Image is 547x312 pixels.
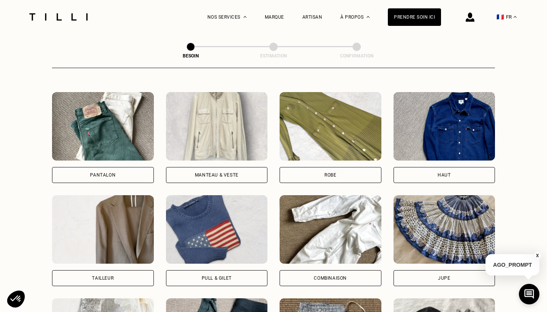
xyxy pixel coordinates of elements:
[166,195,268,264] img: Tilli retouche votre Pull & gilet
[534,252,541,260] button: X
[367,16,370,18] img: Menu déroulant à propos
[394,195,495,264] img: Tilli retouche votre Jupe
[236,53,311,59] div: Estimation
[166,92,268,161] img: Tilli retouche votre Manteau & Veste
[202,276,232,280] div: Pull & gilet
[52,195,154,264] img: Tilli retouche votre Tailleur
[52,92,154,161] img: Tilli retouche votre Pantalon
[27,13,90,21] img: Logo du service de couturière Tilli
[280,92,381,161] img: Tilli retouche votre Robe
[388,8,441,26] a: Prendre soin ici
[319,53,395,59] div: Confirmation
[195,173,239,177] div: Manteau & Veste
[92,276,114,280] div: Tailleur
[438,173,451,177] div: Haut
[90,173,115,177] div: Pantalon
[466,13,474,22] img: icône connexion
[514,16,517,18] img: menu déroulant
[496,13,504,21] span: 🇫🇷
[438,276,450,280] div: Jupe
[280,195,381,264] img: Tilli retouche votre Combinaison
[314,276,347,280] div: Combinaison
[265,14,284,20] a: Marque
[153,53,229,59] div: Besoin
[243,16,247,18] img: Menu déroulant
[324,173,336,177] div: Robe
[485,254,539,275] p: AGO_PROMPT
[394,92,495,161] img: Tilli retouche votre Haut
[302,14,323,20] a: Artisan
